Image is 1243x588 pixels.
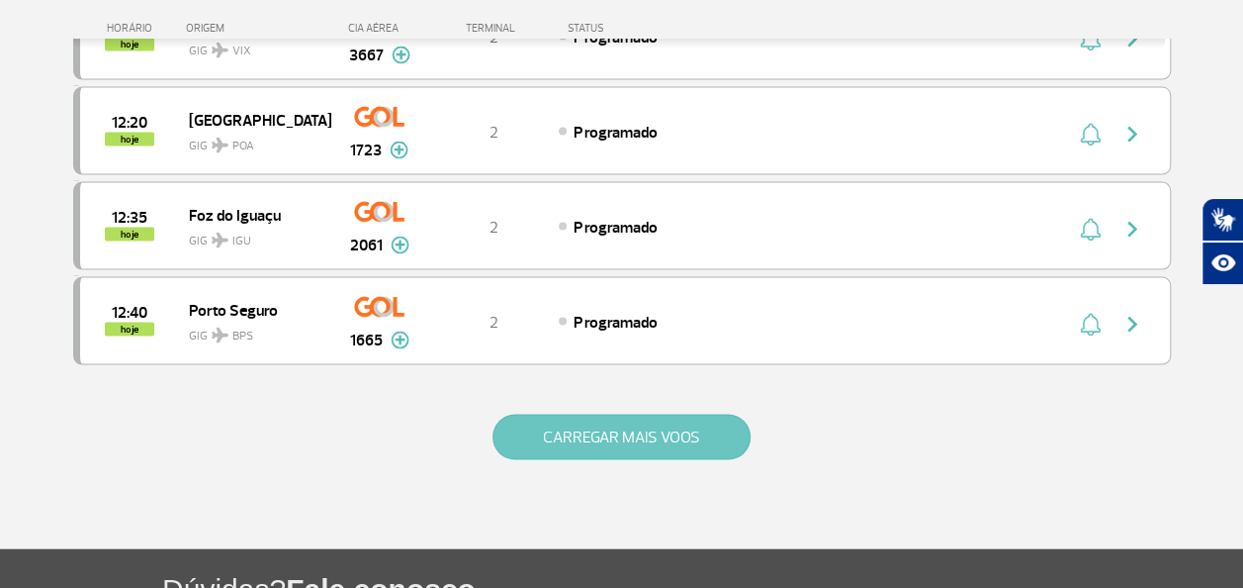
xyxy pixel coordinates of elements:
img: mais-info-painel-voo.svg [390,142,408,159]
span: Foz do Iguaçu [189,202,315,228]
div: CIA AÉREA [330,22,429,35]
span: 2 [489,218,498,238]
span: Porto Seguro [189,297,315,323]
img: sino-painel-voo.svg [1080,313,1101,337]
span: VIX [232,43,251,60]
img: destiny_airplane.svg [212,138,228,153]
span: 2 [489,313,498,333]
span: IGU [232,233,251,250]
img: destiny_airplane.svg [212,43,228,58]
span: Programado [574,218,657,238]
span: 1723 [350,139,382,162]
button: Abrir tradutor de língua de sinais. [1201,198,1243,242]
img: seta-direita-painel-voo.svg [1120,313,1144,337]
img: mais-info-painel-voo.svg [392,47,410,64]
img: seta-direita-painel-voo.svg [1120,123,1144,147]
span: GIG [189,127,315,155]
span: hoje [105,323,154,337]
img: mais-info-painel-voo.svg [391,332,409,349]
img: sino-painel-voo.svg [1080,123,1101,147]
span: GIG [189,317,315,345]
div: ORIGEM [186,22,330,35]
span: 1665 [350,329,383,352]
button: Abrir recursos assistivos. [1201,242,1243,285]
span: 2025-09-25 12:35:00 [112,211,147,225]
img: destiny_airplane.svg [212,328,228,343]
span: 2025-09-25 12:40:00 [112,306,147,320]
span: GIG [189,222,315,250]
span: POA [232,138,254,155]
div: TERMINAL [429,22,558,35]
img: seta-direita-painel-voo.svg [1120,218,1144,242]
div: HORÁRIO [79,22,187,35]
img: mais-info-painel-voo.svg [391,237,409,254]
span: 2061 [350,234,383,257]
span: [GEOGRAPHIC_DATA] [189,107,315,133]
button: CARREGAR MAIS VOOS [492,415,751,460]
span: hoje [105,228,154,242]
div: Plugin de acessibilidade da Hand Talk. [1201,198,1243,285]
img: sino-painel-voo.svg [1080,218,1101,242]
span: Programado [574,123,657,143]
div: STATUS [558,22,719,35]
span: 3667 [349,44,384,67]
span: Programado [574,313,657,333]
span: hoje [105,133,154,147]
span: 2025-09-25 12:20:00 [112,116,147,130]
img: destiny_airplane.svg [212,233,228,248]
span: 2 [489,123,498,143]
span: BPS [232,328,253,345]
